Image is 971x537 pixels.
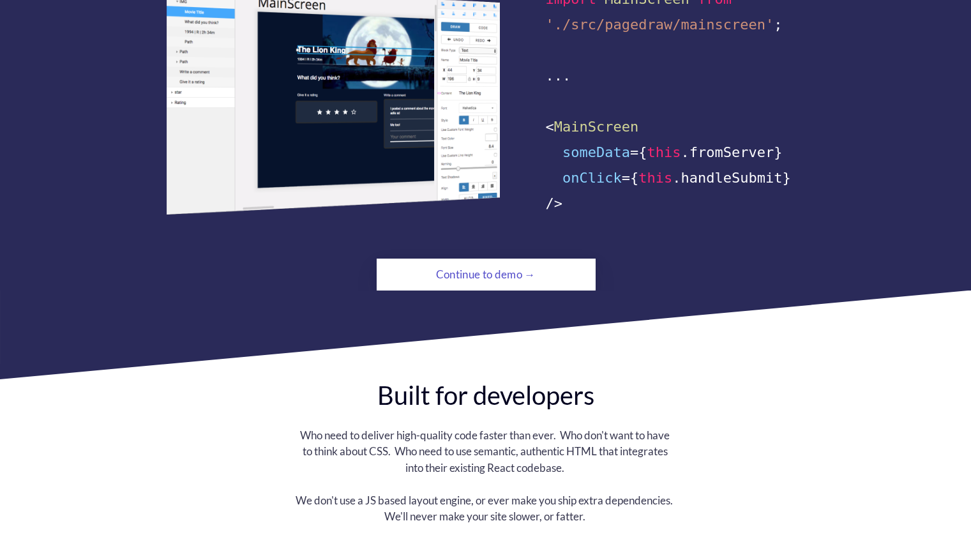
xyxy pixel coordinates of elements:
span: onClick [562,170,622,186]
div: < [546,114,806,140]
div: We don't use a JS based layout engine, or ever make you ship extra dependencies. We'll never make... [295,492,676,525]
div: /> [546,191,806,216]
div: Continue to demo → [411,262,561,287]
div: ={ .handleSubmit} [546,165,806,191]
div: ... [546,63,806,89]
span: './src/pagedraw/mainscreen' [546,17,774,33]
span: this [647,144,681,160]
div: ; [546,12,806,38]
div: Built for developers [364,379,607,411]
span: MainScreen [554,119,638,135]
span: someData [562,144,630,160]
a: Continue to demo → [377,259,596,291]
span: this [638,170,672,186]
div: ={ .fromServer} [546,140,806,165]
div: Who need to deliver high-quality code faster than ever. Who don't want to have to think about CSS... [295,427,676,476]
